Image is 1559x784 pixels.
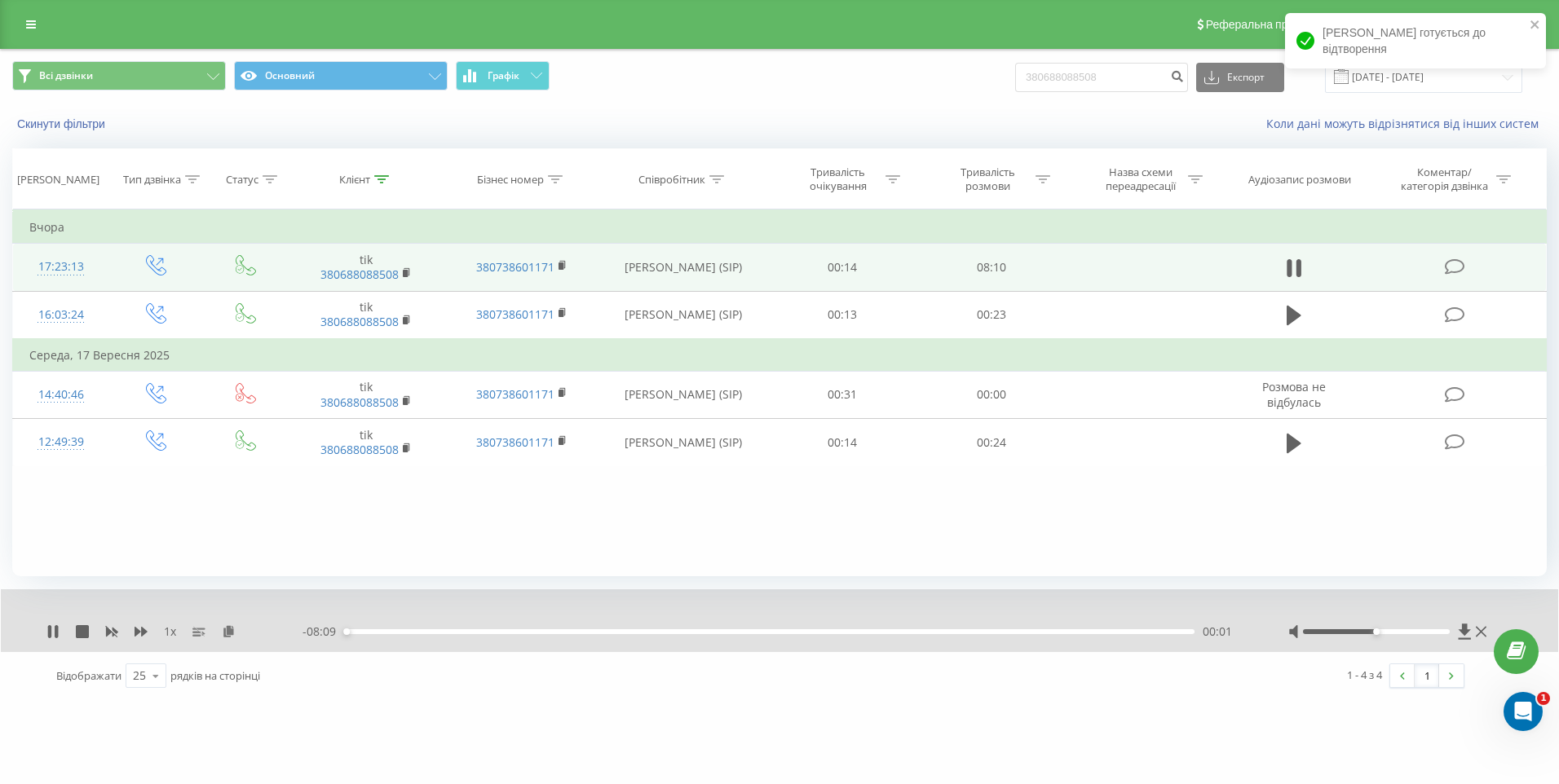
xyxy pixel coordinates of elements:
[29,251,92,283] div: 17:23:13
[303,623,344,640] span: - 08:09
[13,339,1547,372] td: Середа, 17 Вересня 2025
[1373,628,1380,635] div: Accessibility label
[133,667,146,684] div: 25
[767,244,917,291] td: 00:14
[488,70,519,81] span: Графік
[1347,667,1382,683] div: 1 - 4 з 4
[320,442,399,457] a: 380688088508
[476,434,554,450] a: 380738601171
[1415,664,1439,687] a: 1
[1285,13,1546,68] div: [PERSON_NAME] готується до відтворення
[1203,623,1232,640] span: 00:01
[170,668,260,683] span: рядків на сторінці
[1097,165,1184,193] div: Назва схеми переадресації
[1206,18,1326,31] span: Реферальна програма
[29,299,92,331] div: 16:03:24
[477,173,544,187] div: Бізнес номер
[767,419,917,466] td: 00:14
[226,173,258,187] div: Статус
[944,165,1031,193] div: Тривалість розмови
[344,628,351,635] div: Accessibility label
[599,371,767,418] td: [PERSON_NAME] (SIP)
[1530,18,1541,33] button: close
[320,314,399,329] a: 380688088508
[288,244,444,291] td: tik
[456,61,550,90] button: Графік
[39,69,93,82] span: Всі дзвінки
[1504,692,1543,731] iframe: Intercom live chat
[29,426,92,458] div: 12:49:39
[794,165,881,193] div: Тривалість очікування
[234,61,448,90] button: Основний
[320,266,399,282] a: 380688088508
[767,291,917,339] td: 00:13
[1537,692,1550,705] span: 1
[1248,173,1351,187] div: Аудіозапис розмови
[56,668,121,683] span: Відображати
[288,419,444,466] td: tik
[288,291,444,339] td: tik
[599,419,767,466] td: [PERSON_NAME] (SIP)
[767,371,917,418] td: 00:31
[917,244,1067,291] td: 08:10
[339,173,370,187] div: Клієнт
[917,371,1067,418] td: 00:00
[1397,165,1492,193] div: Коментар/категорія дзвінка
[476,306,554,322] a: 380738601171
[12,61,226,90] button: Всі дзвінки
[320,394,399,410] a: 380688088508
[29,379,92,411] div: 14:40:46
[17,173,99,187] div: [PERSON_NAME]
[288,371,444,418] td: tik
[599,244,767,291] td: [PERSON_NAME] (SIP)
[476,386,554,402] a: 380738601171
[917,291,1067,339] td: 00:23
[1262,379,1326,409] span: Розмова не відбулась
[12,117,113,131] button: Скинути фільтри
[1266,116,1547,131] a: Коли дані можуть відрізнятися вiд інших систем
[1196,63,1284,92] button: Експорт
[917,419,1067,466] td: 00:24
[13,211,1547,244] td: Вчора
[1015,63,1188,92] input: Пошук за номером
[638,173,705,187] div: Співробітник
[476,259,554,275] a: 380738601171
[123,173,181,187] div: Тип дзвінка
[599,291,767,339] td: [PERSON_NAME] (SIP)
[164,623,176,640] span: 1 x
